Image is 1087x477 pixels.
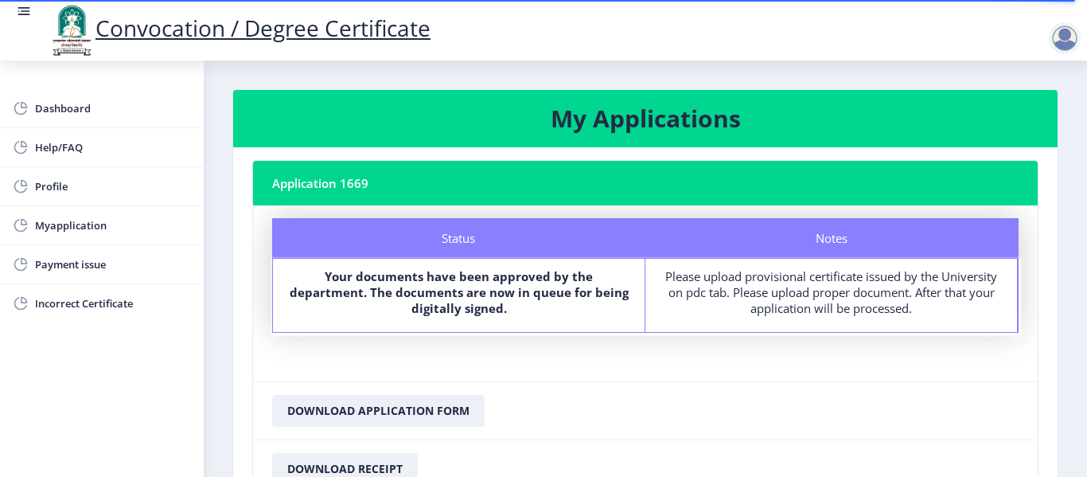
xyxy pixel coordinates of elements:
[272,218,645,258] div: Status
[48,3,95,57] img: logo
[35,216,191,235] span: Myapplication
[35,255,191,274] span: Payment issue
[252,103,1038,135] h3: My Applications
[35,138,191,157] span: Help/FAQ
[253,161,1038,205] nb-card-header: Application 1669
[645,218,1019,258] div: Notes
[290,268,629,316] b: Your documents have been approved by the department. The documents are now in queue for being dig...
[35,294,191,313] span: Incorrect Certificate
[35,177,191,196] span: Profile
[660,268,1003,316] div: Please upload provisional certificate issued by the University on pdc tab. Please upload proper d...
[35,99,191,118] span: Dashboard
[272,395,485,427] button: Download Application Form
[48,13,431,43] a: Convocation / Degree Certificate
